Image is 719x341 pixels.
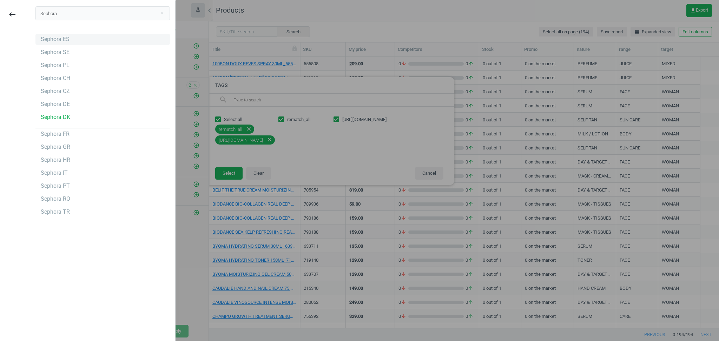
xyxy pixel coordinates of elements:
[41,169,68,177] div: Sephora IT
[41,87,70,95] div: Sephora CZ
[41,156,70,164] div: Sephora HR
[157,10,167,16] button: Close
[41,100,70,108] div: Sephora DE
[35,6,170,20] input: Search campaign
[41,74,70,82] div: Sephora CH
[8,10,17,19] i: keyboard_backspace
[4,6,20,23] button: keyboard_backspace
[41,195,70,203] div: Sephora RO
[41,113,70,121] div: Sephora DK
[41,61,70,69] div: Sephora PL
[41,182,70,190] div: Sephora PT
[41,208,70,216] div: Sephora TR
[41,48,70,56] div: Sephora SE
[41,35,70,43] div: Sephora ES
[41,143,70,151] div: Sephora GR
[41,130,70,138] div: Sephora FR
